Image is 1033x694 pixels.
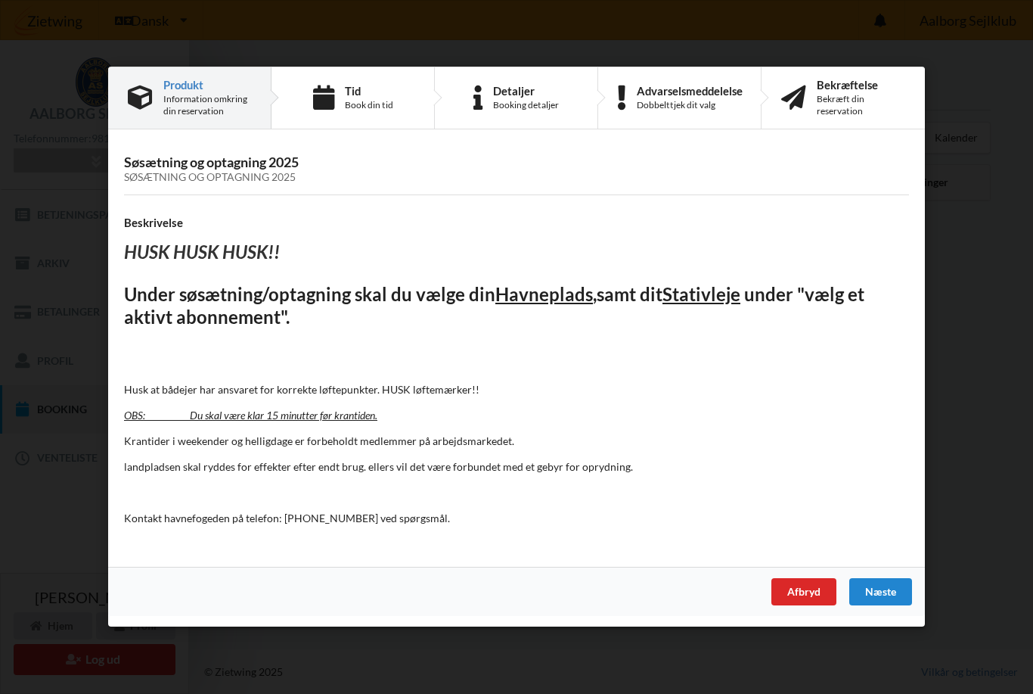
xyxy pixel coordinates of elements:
[124,409,377,422] u: OBS: Du skal være klar 15 minutter før krantiden.
[637,99,743,111] div: Dobbelttjek dit valg
[817,93,905,117] div: Bekræft din reservation
[124,154,909,184] h3: Søsætning og optagning 2025
[493,85,559,97] div: Detaljer
[124,382,909,397] p: Husk at bådejer har ansvaret for korrekte løftepunkter. HUSK løftemærker!!
[493,99,559,111] div: Booking detaljer
[849,579,912,606] div: Næste
[771,579,836,606] div: Afbryd
[124,172,909,185] div: Søsætning og optagning 2025
[124,241,280,263] i: HUSK HUSK HUSK!!
[817,79,905,91] div: Bekræftelse
[124,216,909,230] h4: Beskrivelse
[593,283,597,305] u: ,
[163,93,251,117] div: Information omkring din reservation
[495,283,593,305] u: Havneplads
[124,511,909,526] p: Kontakt havnefogeden på telefon: [PHONE_NUMBER] ved spørgsmål.
[124,459,909,475] p: landpladsen skal ryddes for effekter efter endt brug. ellers vil det være forbundet med et gebyr ...
[124,434,909,449] p: Krantider i weekender og helligdage er forbeholdt medlemmer på arbejdsmarkedet.
[163,79,251,91] div: Produkt
[662,283,740,305] u: Stativleje
[345,85,393,97] div: Tid
[124,283,909,330] h2: Under søsætning/optagning skal du vælge din samt dit under "vælg et aktivt abonnement".
[345,99,393,111] div: Book din tid
[637,85,743,97] div: Advarselsmeddelelse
